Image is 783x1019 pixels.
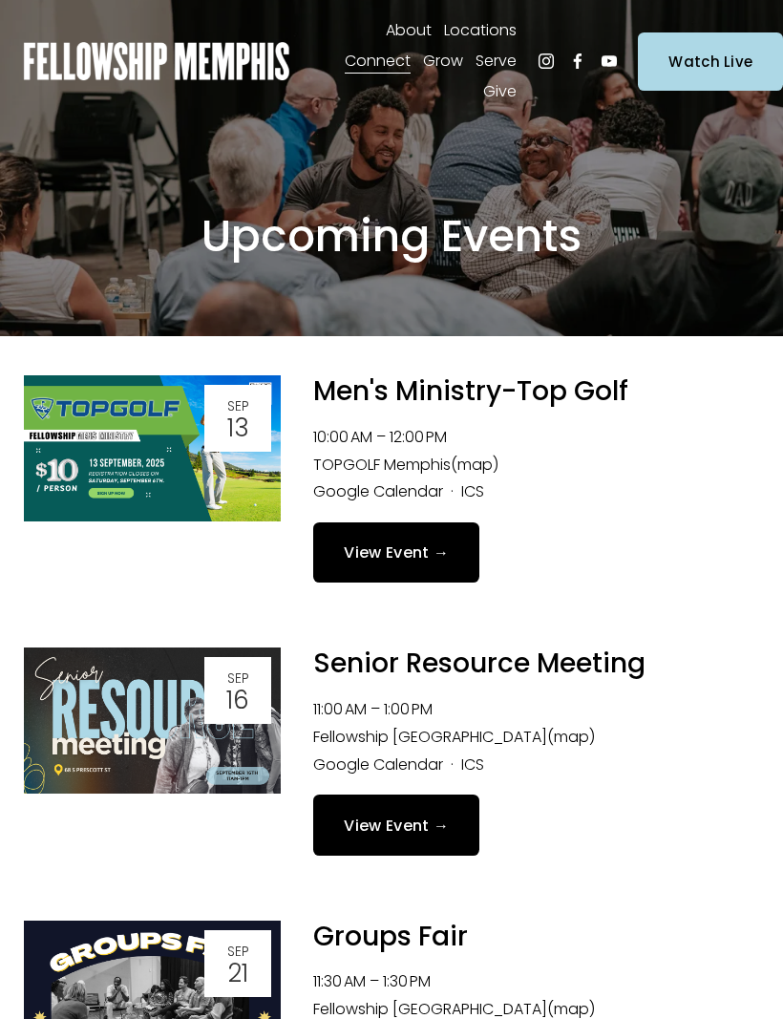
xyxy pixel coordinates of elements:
time: 1:30 PM [383,970,431,992]
a: folder dropdown [345,46,411,76]
li: TOPGOLF Memphis [313,452,759,479]
a: ICS [461,480,484,502]
time: 12:00 PM [390,426,447,448]
a: Groups Fair [313,918,468,955]
a: Instagram [537,52,556,71]
img: Fellowship Memphis [24,42,290,80]
a: folder dropdown [483,76,517,107]
a: (map) [547,726,595,748]
div: 16 [210,688,265,712]
span: Serve [476,48,517,75]
div: 21 [210,961,265,986]
a: Men's Ministry-Top Golf [313,372,628,410]
a: Google Calendar [313,754,443,775]
h1: Upcoming Events [116,209,667,263]
span: Connect [345,48,411,75]
a: folder dropdown [386,15,432,46]
span: Grow [423,48,463,75]
time: 10:00 AM [313,426,372,448]
img: Men's Ministry-Top Golf [24,375,282,521]
a: folder dropdown [423,46,463,76]
a: (map) [451,454,498,476]
a: Watch Live [638,32,783,91]
div: Sep [210,399,265,413]
time: 11:30 AM [313,970,366,992]
div: 13 [210,415,265,440]
a: ICS [461,754,484,775]
span: About [386,17,432,45]
time: 11:00 AM [313,698,367,720]
a: Google Calendar [313,480,443,502]
li: Fellowship [GEOGRAPHIC_DATA] [313,724,759,752]
span: Locations [444,17,517,45]
span: Give [483,78,517,106]
a: Facebook [568,52,587,71]
a: View Event → [313,522,479,583]
div: Sep [210,945,265,958]
div: Sep [210,671,265,685]
a: folder dropdown [444,15,517,46]
a: View Event → [313,795,479,855]
a: folder dropdown [476,46,517,76]
a: Senior Resource Meeting [313,645,645,682]
a: YouTube [600,52,619,71]
time: 1:00 PM [384,698,433,720]
img: Senior Resource Meeting [24,647,282,794]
